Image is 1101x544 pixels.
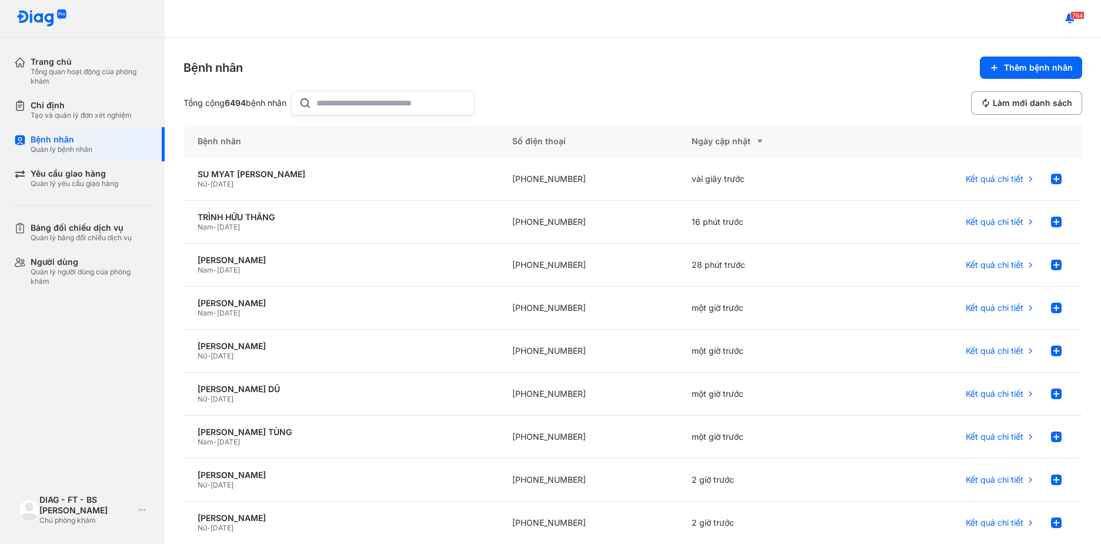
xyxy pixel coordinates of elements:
div: [PERSON_NAME] TÙNG [198,427,484,437]
div: Tổng quan hoạt động của phòng khám [31,67,151,86]
div: Chủ phòng khám [39,516,134,525]
div: Bệnh nhân [183,59,243,76]
span: 764 [1070,11,1085,19]
span: Nữ [198,480,207,489]
span: Thêm bệnh nhân [1004,62,1073,73]
span: Nam [198,437,213,446]
span: [DATE] [217,266,240,274]
span: Kết quả chi tiết [966,475,1023,485]
div: Quản lý bệnh nhân [31,145,92,154]
span: Nữ [198,523,207,532]
div: Số điện thoại [498,125,678,158]
div: Yêu cầu giao hàng [31,168,118,179]
div: [PERSON_NAME] [198,255,484,266]
div: Quản lý yêu cầu giao hàng [31,179,118,188]
div: SU MYAT [PERSON_NAME] [198,169,484,180]
div: một giờ trước [678,373,858,416]
span: - [207,480,211,489]
span: - [213,223,217,231]
span: [DATE] [211,394,233,403]
span: [DATE] [211,523,233,532]
span: - [207,351,211,360]
span: [DATE] [211,351,233,360]
img: logo [19,499,39,520]
span: Nữ [198,180,207,188]
div: một giờ trước [678,287,858,330]
span: - [213,437,217,446]
div: [PERSON_NAME] [198,470,484,480]
span: 6494 [225,98,246,108]
span: [DATE] [211,480,233,489]
span: Kết quả chi tiết [966,389,1023,399]
span: Kết quả chi tiết [966,217,1023,227]
div: Chỉ định [31,100,132,111]
div: một giờ trước [678,416,858,459]
div: Tạo và quản lý đơn xét nghiệm [31,111,132,120]
div: DIAG - FT - BS [PERSON_NAME] [39,495,134,516]
div: Bệnh nhân [183,125,498,158]
div: Bệnh nhân [31,134,92,145]
div: [PHONE_NUMBER] [498,330,678,373]
span: Làm mới danh sách [993,98,1072,108]
span: - [207,180,211,188]
span: Kết quả chi tiết [966,303,1023,313]
span: Kết quả chi tiết [966,346,1023,356]
div: Trang chủ [31,57,151,67]
div: [PERSON_NAME] [198,341,484,351]
span: Nam [198,309,213,317]
div: Quản lý bảng đối chiếu dịch vụ [31,233,132,243]
div: 28 phút trước [678,244,858,287]
span: - [207,394,211,403]
div: [PHONE_NUMBER] [498,158,678,201]
span: - [213,309,217,317]
div: Bảng đối chiếu dịch vụ [31,223,132,233]
button: Thêm bệnh nhân [980,57,1082,79]
span: Nam [198,266,213,274]
div: một giờ trước [678,330,858,373]
div: [PHONE_NUMBER] [498,287,678,330]
div: [PHONE_NUMBER] [498,459,678,502]
div: [PHONE_NUMBER] [498,244,678,287]
span: [DATE] [217,309,240,317]
div: [PERSON_NAME] [198,513,484,523]
img: logo [16,9,67,28]
div: [PHONE_NUMBER] [498,416,678,459]
div: Quản lý người dùng của phòng khám [31,267,151,286]
div: vài giây trước [678,158,858,201]
span: Kết quả chi tiết [966,518,1023,528]
span: [DATE] [217,223,240,231]
span: Nữ [198,351,207,360]
div: [PERSON_NAME] [198,298,484,309]
span: [DATE] [217,437,240,446]
div: Tổng cộng bệnh nhân [183,98,286,108]
span: Kết quả chi tiết [966,432,1023,442]
div: 16 phút trước [678,201,858,244]
div: [PHONE_NUMBER] [498,373,678,416]
span: Kết quả chi tiết [966,260,1023,270]
div: Ngày cập nhật [692,134,843,148]
span: Nam [198,223,213,231]
div: 2 giờ trước [678,459,858,502]
div: Người dùng [31,257,151,267]
button: Làm mới danh sách [971,91,1082,115]
span: Kết quả chi tiết [966,174,1023,184]
span: - [213,266,217,274]
div: [PERSON_NAME] DŨ [198,384,484,394]
span: - [207,523,211,532]
div: [PHONE_NUMBER] [498,201,678,244]
div: TRÌNH HỮU THẮNG [198,212,484,223]
span: Nữ [198,394,207,403]
span: [DATE] [211,180,233,188]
